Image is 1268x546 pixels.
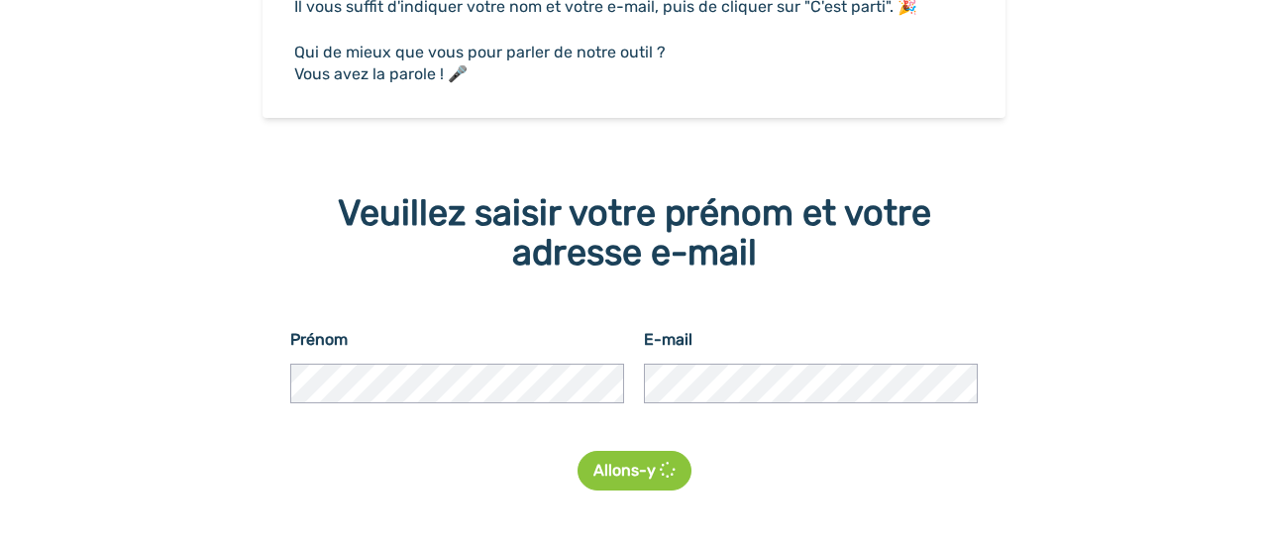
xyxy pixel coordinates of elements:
[294,43,666,61] span: Qui de mieux que vous pour parler de notre outil ?
[644,328,692,352] label: E-mail
[578,451,691,491] button: Allons-y
[290,193,978,273] div: Veuillez saisir votre prénom et votre adresse e-mail
[294,64,468,83] span: Vous avez la parole ! 🎤
[290,328,348,352] label: Prénom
